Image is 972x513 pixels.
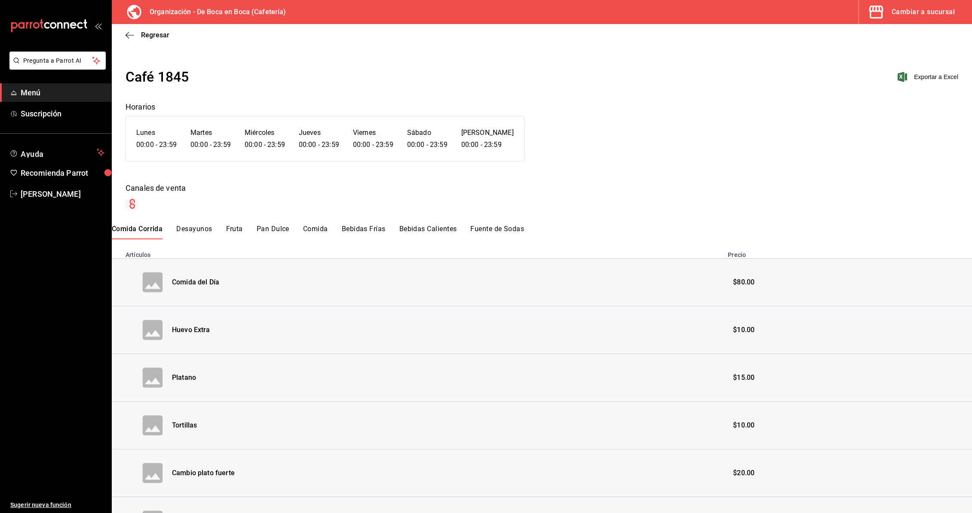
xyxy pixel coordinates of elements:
button: Pregunta a Parrot AI [9,52,106,70]
a: Pregunta a Parrot AI [6,62,106,71]
button: Comida [303,225,328,239]
th: Precio [723,246,972,259]
h6: [PERSON_NAME] [461,127,514,139]
span: $80.00 [733,278,754,287]
h6: 00:00 - 23:59 [190,139,231,151]
th: Artículos [112,246,723,259]
div: Comida del Día [172,278,219,287]
h6: 00:00 - 23:59 [407,139,448,151]
span: Suscripción [21,108,104,119]
h6: 00:00 - 23:59 [353,139,393,151]
span: Menú [21,87,104,98]
button: Bebidas Frías [342,225,386,239]
h6: Viernes [353,127,393,139]
h6: 00:00 - 23:59 [461,139,514,151]
div: Canales de venta [126,182,958,194]
button: Pan Dulce [257,225,289,239]
h6: 00:00 - 23:59 [245,139,285,151]
button: Exportar a Excel [899,72,958,82]
button: Fuente de Sodas [470,225,524,239]
button: Fruta [226,225,243,239]
span: Recomienda Parrot [21,167,104,179]
h6: Sábado [407,127,448,139]
h6: 00:00 - 23:59 [299,139,339,151]
h6: Jueves [299,127,339,139]
div: Tortillas [172,421,197,431]
span: $10.00 [733,421,754,431]
div: Café 1845 [126,67,189,87]
button: Bebidas Calientes [399,225,457,239]
span: [PERSON_NAME] [21,188,104,200]
span: Ayuda [21,147,93,158]
h6: Martes [190,127,231,139]
h6: 00:00 - 23:59 [136,139,177,151]
span: $10.00 [733,325,754,335]
div: Platano [172,373,196,383]
span: $20.00 [733,468,754,478]
h6: Lunes [136,127,177,139]
button: Desayunos [176,225,212,239]
button: Comida Corrida [112,225,163,239]
span: Sugerir nueva función [10,501,104,510]
h3: Organización - De Boca en Boca (Cafetería) [143,7,286,17]
div: Cambio plato fuerte [172,468,235,478]
span: $15.00 [733,373,754,383]
div: Cambiar a sucursal [892,6,955,18]
span: Pregunta a Parrot AI [23,56,92,65]
button: Regresar [126,31,169,39]
button: open_drawer_menu [95,22,101,29]
div: Huevo Extra [172,325,210,335]
div: scrollable menu categories [112,225,972,239]
h6: Miércoles [245,127,285,139]
div: Horarios [126,101,958,113]
span: Regresar [141,31,169,39]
